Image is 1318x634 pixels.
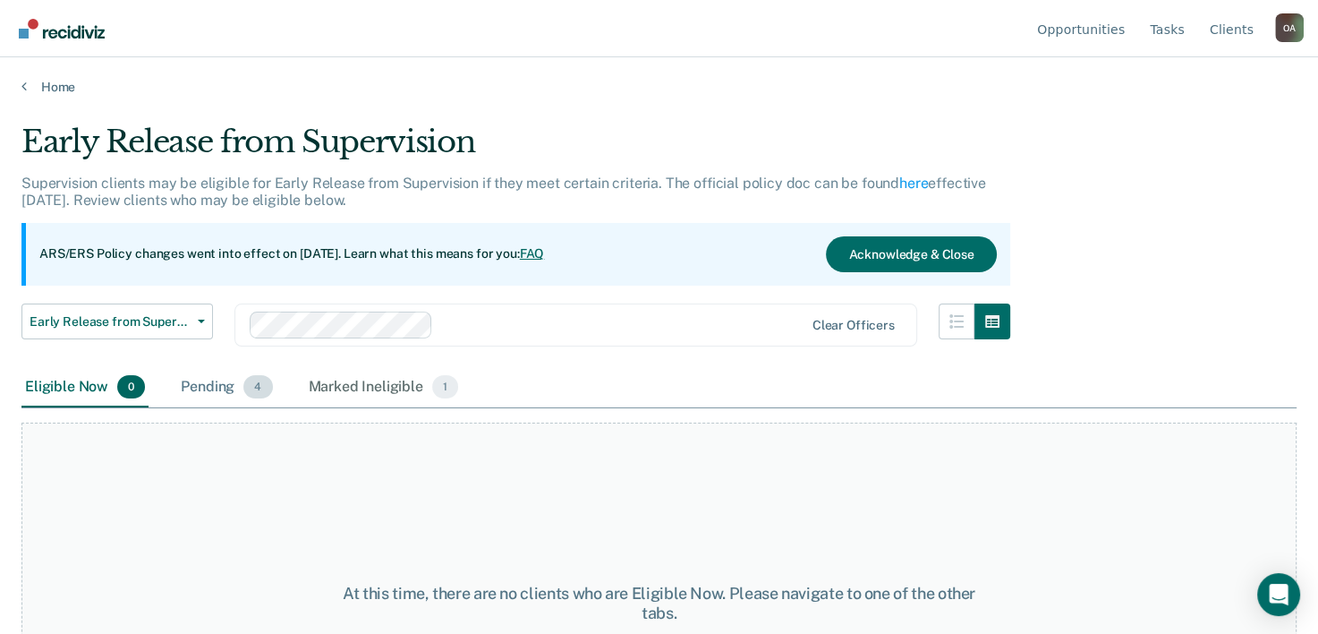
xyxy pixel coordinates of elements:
[30,314,191,330] span: Early Release from Supervision
[39,245,544,263] p: ARS/ERS Policy changes went into effect on [DATE]. Learn what this means for you:
[899,175,928,192] a: here
[1257,573,1300,616] div: Open Intercom Messenger
[432,375,458,398] span: 1
[812,318,895,333] div: Clear officers
[21,79,1297,95] a: Home
[520,246,545,261] a: FAQ
[177,368,276,407] div: Pending4
[21,175,986,209] p: Supervision clients may be eligible for Early Release from Supervision if they meet certain crite...
[341,584,978,622] div: At this time, there are no clients who are Eligible Now. Please navigate to one of the other tabs.
[21,304,213,339] button: Early Release from Supervision
[19,19,105,39] img: Recidiviz
[117,375,145,398] span: 0
[21,368,149,407] div: Eligible Now0
[1275,13,1304,42] div: O A
[826,236,996,272] button: Acknowledge & Close
[305,368,463,407] div: Marked Ineligible1
[243,375,272,398] span: 4
[21,124,1010,175] div: Early Release from Supervision
[1275,13,1304,42] button: Profile dropdown button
